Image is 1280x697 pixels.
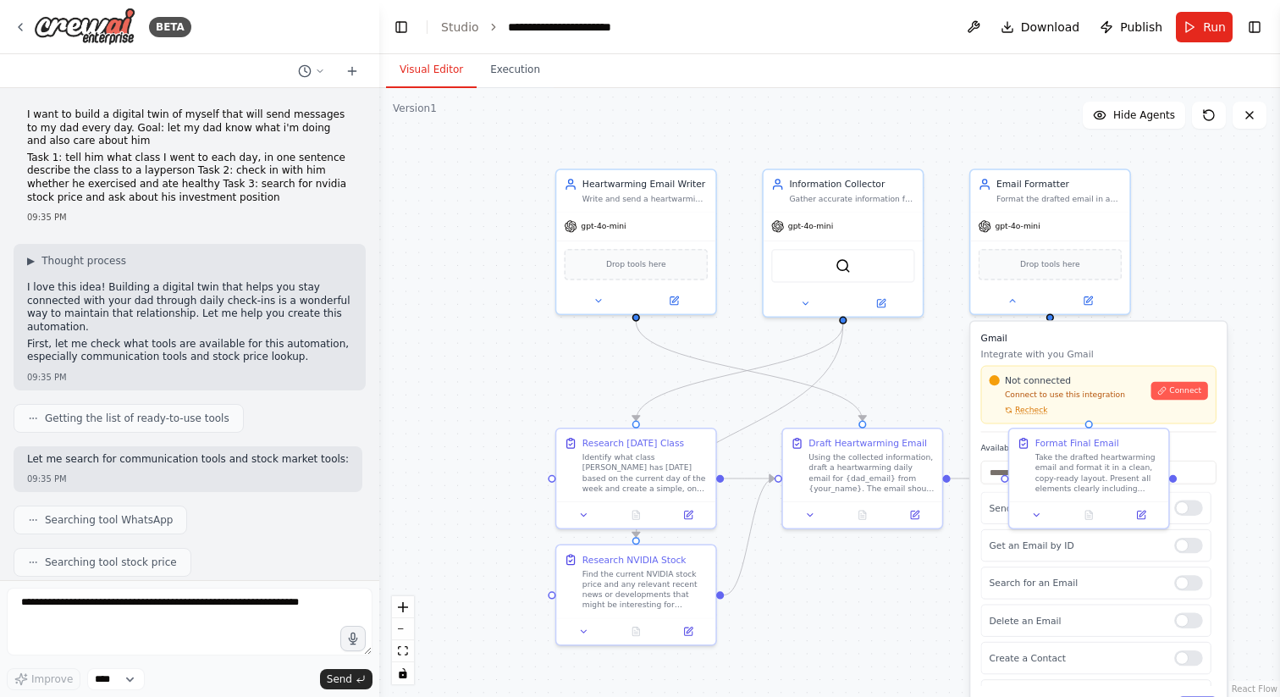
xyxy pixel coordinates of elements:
[1243,15,1266,39] button: Show right sidebar
[45,513,173,527] span: Searching tool WhatsApp
[393,102,437,115] div: Version 1
[27,254,126,268] button: ▶Thought process
[27,338,352,364] p: First, let me check what tools are available for this automation, especially communication tools ...
[996,178,1122,191] div: Email Formatter
[582,553,687,566] div: Research NVIDIA Stock
[392,596,414,618] button: zoom in
[981,443,1217,453] label: Available Tools
[1005,374,1071,387] span: Not connected
[27,254,35,268] span: ▶
[27,152,352,204] p: Task 1: tell him what class I went to each day, in one sentence describe the class to a layperson...
[27,211,352,224] div: 09:35 PM
[582,193,708,203] div: Write and send a heartwarming, personal daily email to {dad_name} using the collected information...
[45,556,177,569] span: Searching tool stock price
[630,324,850,537] g: Edge from 93beb051-69ef-40a1-b4c1-74e9003283d7 to 2dfbc83c-5105-4403-aabd-668f0c3a595b
[666,624,710,639] button: Open in side panel
[291,61,332,81] button: Switch to previous chat
[389,15,413,39] button: Hide left sidebar
[555,428,717,529] div: Research [DATE] ClassIdentify what class [PERSON_NAME] has [DATE] based on the current day of the...
[836,258,851,274] img: SerperDevTool
[392,596,414,684] div: React Flow controls
[788,221,833,231] span: gpt-4o-mini
[45,412,229,425] span: Getting the list of ready-to-use tools
[1151,382,1208,400] button: Connect
[994,12,1087,42] button: Download
[606,258,666,271] span: Drop tools here
[969,169,1131,315] div: Email FormatterFormat the drafted email in a clean, copy-ready format that can be easily saved or...
[1119,507,1163,523] button: Open in side panel
[27,108,352,148] p: I want to build a digital twin of myself that will send messages to my dad every day. Goal: let m...
[762,169,924,318] div: Information CollectorGather accurate information for the daily email: identify [DATE] class from ...
[1113,108,1175,122] span: Hide Agents
[320,669,372,689] button: Send
[582,452,708,494] div: Identify what class [PERSON_NAME] has [DATE] based on the current day of the week and create a si...
[844,296,917,311] button: Open in side panel
[582,437,684,450] div: Research [DATE] Class
[149,17,191,37] div: BETA
[1008,428,1170,529] div: Format Final EmailTake the drafted heartwarming email and format it in a clean, copy-ready layout...
[386,53,477,88] button: Visual Editor
[441,20,479,34] a: Studio
[392,640,414,662] button: fit view
[609,507,664,523] button: No output available
[835,507,890,523] button: No output available
[724,472,775,601] g: Edge from 2dfbc83c-5105-4403-aabd-668f0c3a595b to 89675f83-7730-41c8-bbba-5a459bd39652
[441,19,611,36] nav: breadcrumb
[666,507,710,523] button: Open in side panel
[609,624,664,639] button: No output available
[990,577,1164,589] p: Search for an Email
[981,332,1217,345] h3: Gmail
[582,569,708,611] div: Find the current NVIDIA stock price and any relevant recent news or developments that might be in...
[995,221,1040,231] span: gpt-4o-mini
[990,501,1164,514] p: Send an Email
[808,452,934,494] div: Using the collected information, draft a heartwarming daily email for {dad_email} from {your_name...
[892,507,936,523] button: Open in side panel
[1232,684,1277,694] a: React Flow attribution
[1120,19,1162,36] span: Publish
[31,672,73,686] span: Improve
[477,53,554,88] button: Execution
[582,178,708,191] div: Heartwarming Email Writer
[1203,19,1226,36] span: Run
[34,8,135,46] img: Logo
[990,539,1164,551] p: Get an Email by ID
[41,254,126,268] span: Thought process
[340,626,366,651] button: Click to speak your automation idea
[789,178,914,191] div: Information Collector
[1021,19,1080,36] span: Download
[581,221,626,231] span: gpt-4o-mini
[1051,293,1124,308] button: Open in side panel
[339,61,366,81] button: Start a new chat
[990,405,1048,415] button: Recheck
[789,193,914,203] div: Gather accurate information for the daily email: identify [DATE] class from the embedded weekly s...
[990,614,1164,627] p: Delete an Email
[996,193,1122,203] div: Format the drafted email in a clean, copy-ready format that can be easily saved or copied for man...
[1035,452,1161,494] div: Take the drafted heartwarming email and format it in a clean, copy-ready layout. Present all elem...
[990,651,1164,664] p: Create a Contact
[1020,258,1080,271] span: Drop tools here
[637,293,710,308] button: Open in side panel
[27,453,349,467] p: Let me search for communication tools and stock market tools:
[724,472,775,484] g: Edge from 067b85e8-4b6f-42dd-a2f3-99f9e896925a to 89675f83-7730-41c8-bbba-5a459bd39652
[7,668,80,690] button: Improve
[990,390,1144,400] p: Connect to use this integration
[1035,437,1119,450] div: Format Final Email
[1083,102,1185,129] button: Hide Agents
[27,281,352,334] p: I love this idea! Building a digital twin that helps you stay connected with your dad through dai...
[555,545,717,646] div: Research NVIDIA StockFind the current NVIDIA stock price and any relevant recent news or developm...
[1015,405,1047,415] span: Recheck
[555,169,717,315] div: Heartwarming Email WriterWrite and send a heartwarming, personal daily email to {dad_name} using ...
[808,437,927,450] div: Draft Heartwarming Email
[1062,507,1117,523] button: No output available
[392,662,414,684] button: toggle interactivity
[1176,12,1233,42] button: Run
[392,618,414,640] button: zoom out
[1169,385,1201,396] span: Connect
[781,428,943,529] div: Draft Heartwarming EmailUsing the collected information, draft a heartwarming daily email for {da...
[1093,12,1169,42] button: Publish
[27,371,352,384] div: 09:35 PM
[27,473,349,485] div: 09:35 PM
[327,672,352,686] span: Send
[981,347,1217,360] p: Integrate with you Gmail
[630,322,869,421] g: Edge from 96904187-7462-43ae-b902-c5b05a4b586f to 89675f83-7730-41c8-bbba-5a459bd39652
